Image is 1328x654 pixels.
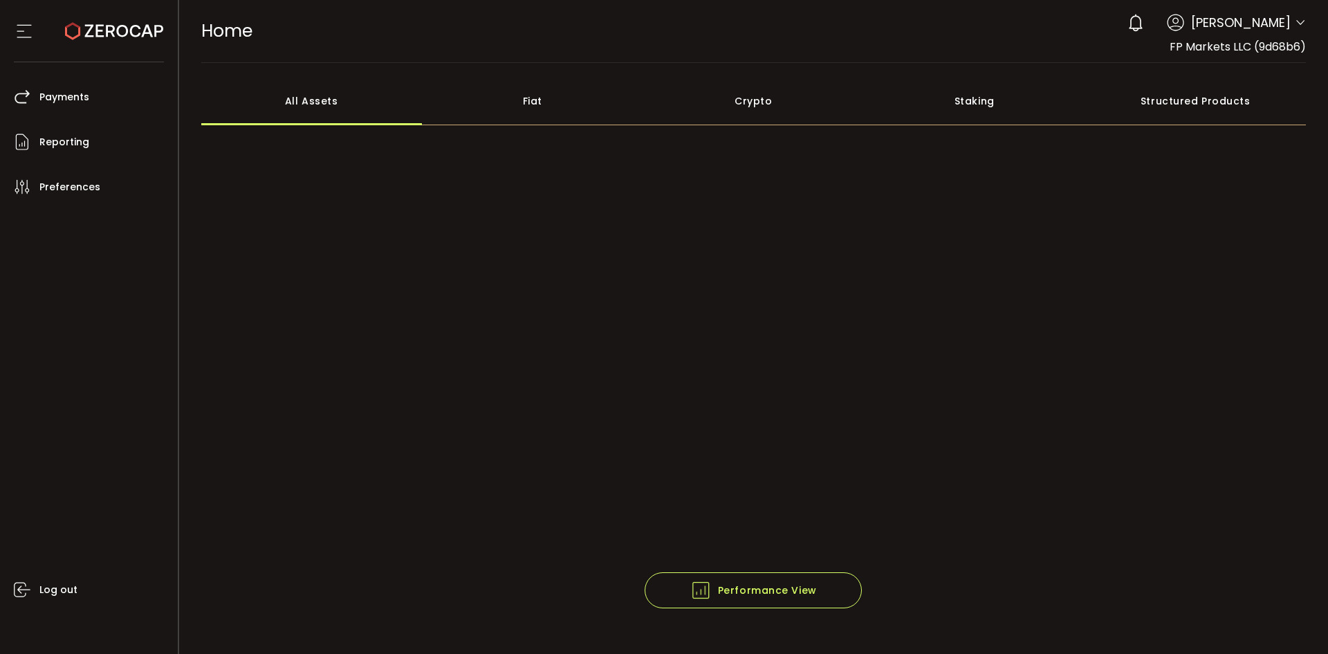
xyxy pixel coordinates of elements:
span: Home [201,19,252,43]
span: Reporting [39,132,89,152]
button: Performance View [645,572,862,608]
span: Performance View [690,580,817,601]
span: Preferences [39,177,100,197]
span: Log out [39,580,77,600]
div: Structured Products [1085,77,1307,125]
span: [PERSON_NAME] [1191,13,1291,32]
div: Crypto [643,77,865,125]
div: Staking [864,77,1085,125]
div: Fiat [422,77,643,125]
div: All Assets [201,77,423,125]
span: FP Markets LLC (9d68b6) [1170,39,1306,55]
span: Payments [39,87,89,107]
